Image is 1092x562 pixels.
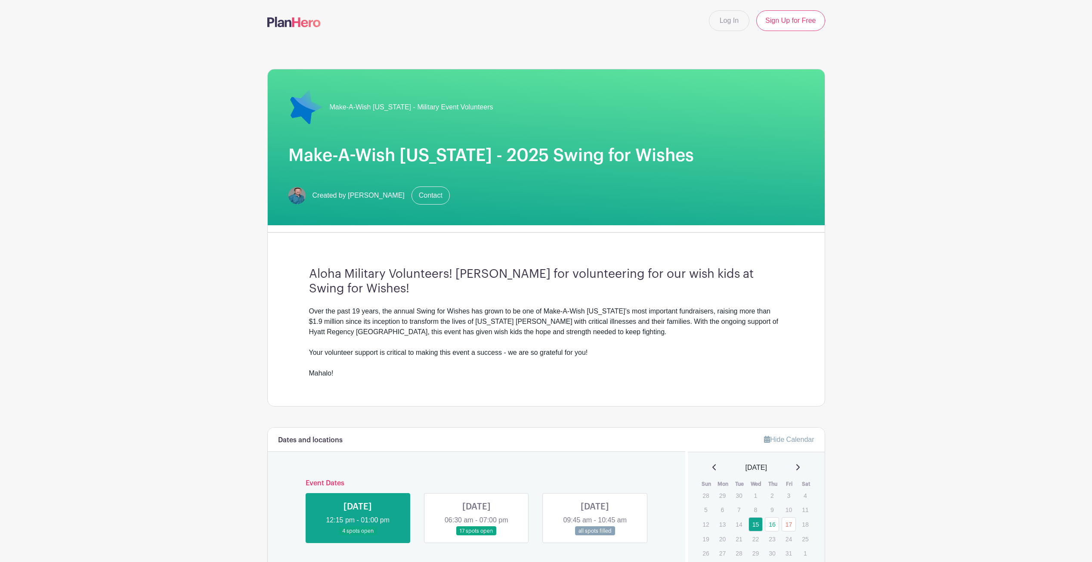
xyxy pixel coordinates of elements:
h6: Event Dates [299,479,655,487]
a: Sign Up for Free [756,10,825,31]
th: Mon [715,480,732,488]
p: 9 [765,503,779,516]
h6: Dates and locations [278,436,343,444]
p: 12 [699,518,713,531]
p: 28 [699,489,713,502]
th: Sun [698,480,715,488]
p: 5 [699,503,713,516]
p: 30 [765,546,779,560]
p: 21 [732,532,746,546]
a: 15 [749,517,763,531]
p: 10 [782,503,796,516]
a: 16 [765,517,779,531]
h1: Make-A-Wish [US_STATE] - 2025 Swing for Wishes [288,145,804,166]
p: 23 [765,532,779,546]
span: Created by [PERSON_NAME] [312,190,405,201]
p: 11 [798,503,812,516]
p: 18 [798,518,812,531]
p: 31 [782,546,796,560]
p: 30 [732,489,746,502]
p: 19 [699,532,713,546]
p: 29 [749,546,763,560]
p: 1 [749,489,763,502]
h3: Aloha Military Volunteers! [PERSON_NAME] for volunteering for our wish kids at Swing for Wishes! [309,267,783,296]
a: 17 [782,517,796,531]
p: 7 [732,503,746,516]
th: Thu [764,480,781,488]
p: 4 [798,489,812,502]
p: 29 [715,489,730,502]
p: 20 [715,532,730,546]
img: 18-blue-star-png-image.png [288,90,323,124]
p: 22 [749,532,763,546]
p: 24 [782,532,796,546]
p: 14 [732,518,746,531]
th: Tue [731,480,748,488]
p: 25 [798,532,812,546]
span: Make-A-Wish [US_STATE] - Military Event Volunteers [330,102,493,112]
p: 8 [749,503,763,516]
div: Over the past 19 years, the annual Swing for Wishes has grown to be one of Make-A-Wish [US_STATE]... [309,306,783,379]
p: 27 [715,546,730,560]
p: 28 [732,546,746,560]
img: will_phelps-312x214.jpg [288,187,306,204]
th: Fri [781,480,798,488]
a: Log In [709,10,749,31]
p: 2 [765,489,779,502]
p: 1 [798,546,812,560]
p: 26 [699,546,713,560]
p: 13 [715,518,730,531]
a: Contact [411,186,450,205]
img: logo-507f7623f17ff9eddc593b1ce0a138ce2505c220e1c5a4e2b4648c50719b7d32.svg [267,17,321,27]
p: 3 [782,489,796,502]
span: [DATE] [746,463,767,473]
p: 6 [715,503,730,516]
th: Wed [748,480,765,488]
a: Hide Calendar [764,436,814,443]
th: Sat [798,480,814,488]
